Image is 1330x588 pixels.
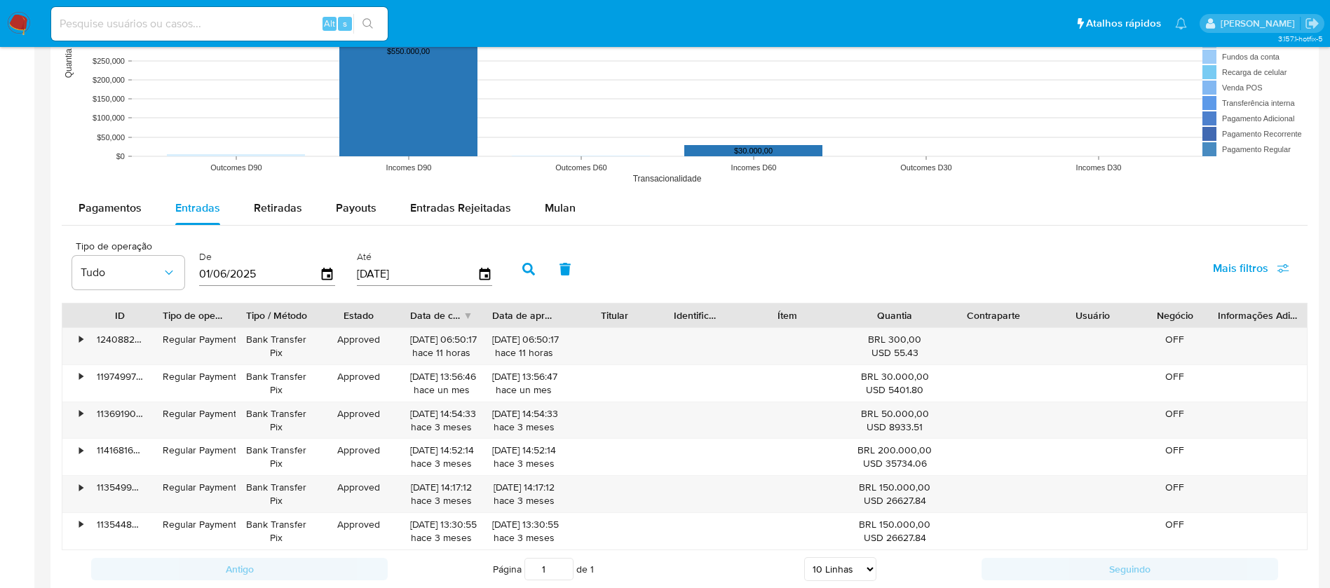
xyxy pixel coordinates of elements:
[324,17,335,30] span: Alt
[1086,16,1161,31] span: Atalhos rápidos
[1305,16,1319,31] a: Sair
[1221,17,1300,30] p: adriano.brito@mercadolivre.com
[51,15,388,33] input: Pesquise usuários ou casos...
[1278,33,1323,44] span: 3.157.1-hotfix-5
[353,14,382,34] button: search-icon
[343,17,347,30] span: s
[1175,18,1187,29] a: Notificações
